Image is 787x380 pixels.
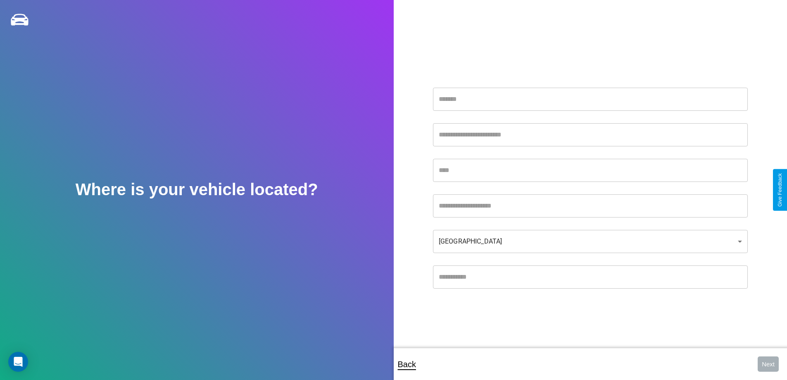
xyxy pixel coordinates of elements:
[777,173,783,207] div: Give Feedback
[433,230,748,253] div: [GEOGRAPHIC_DATA]
[758,356,779,372] button: Next
[76,180,318,199] h2: Where is your vehicle located?
[398,357,416,372] p: Back
[8,352,28,372] div: Open Intercom Messenger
